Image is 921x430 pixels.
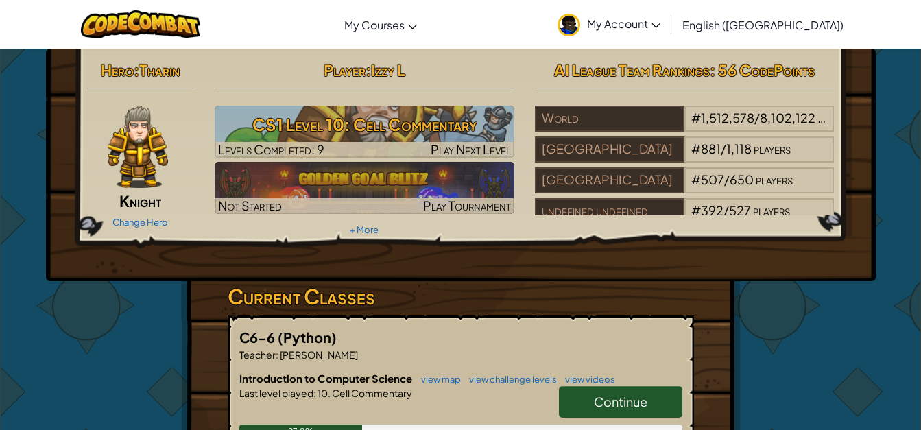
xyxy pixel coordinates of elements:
[228,281,694,312] h3: Current Classes
[558,374,615,385] a: view videos
[726,141,752,156] span: 1,118
[535,150,835,165] a: [GEOGRAPHIC_DATA]#881/1,118players
[344,18,405,32] span: My Courses
[239,387,313,399] span: Last level played
[551,3,667,46] a: My Account
[366,60,371,80] span: :
[535,198,684,224] div: undefined undefined
[729,202,751,218] span: 527
[723,202,729,218] span: /
[215,162,514,214] a: Not StartedPlay Tournament
[701,141,721,156] span: 881
[691,171,701,187] span: #
[431,141,511,157] span: Play Next Level
[756,171,793,187] span: players
[331,387,412,399] span: Cell Commentary
[462,374,557,385] a: view challenge levels
[215,106,514,158] img: CS1 Level 10: Cell Commentary
[313,387,316,399] span: :
[754,110,760,126] span: /
[278,329,337,346] span: (Python)
[215,109,514,140] h3: CS1 Level 10: Cell Commentary
[218,198,282,213] span: Not Started
[139,60,180,80] span: Tharin
[535,180,835,196] a: [GEOGRAPHIC_DATA]#507/650players
[760,110,815,126] span: 8,102,122
[587,16,660,31] span: My Account
[691,141,701,156] span: #
[81,10,201,38] img: CodeCombat logo
[239,348,276,361] span: Teacher
[554,60,710,80] span: AI League Team Rankings
[691,202,701,218] span: #
[675,6,850,43] a: English ([GEOGRAPHIC_DATA])
[753,202,790,218] span: players
[754,141,791,156] span: players
[414,374,461,385] a: view map
[239,372,414,385] span: Introduction to Computer Science
[215,106,514,158] a: Play Next Level
[558,14,580,36] img: avatar
[112,217,168,228] a: Change Hero
[724,171,730,187] span: /
[691,110,701,126] span: #
[682,18,844,32] span: English ([GEOGRAPHIC_DATA])
[423,198,511,213] span: Play Tournament
[730,171,754,187] span: 650
[535,211,835,227] a: undefined undefined#392/527players
[535,106,684,132] div: World
[324,60,366,80] span: Player
[134,60,139,80] span: :
[535,119,835,134] a: World#1,512,578/8,102,122players
[594,394,647,409] span: Continue
[218,141,324,157] span: Levels Completed: 9
[108,106,168,188] img: knight-pose.png
[535,136,684,163] div: [GEOGRAPHIC_DATA]
[535,167,684,193] div: [GEOGRAPHIC_DATA]
[710,60,815,80] span: : 56 CodePoints
[278,348,358,361] span: [PERSON_NAME]
[721,141,726,156] span: /
[701,171,724,187] span: 507
[371,60,405,80] span: Izzy L
[316,387,331,399] span: 10.
[701,202,723,218] span: 392
[350,224,379,235] a: + More
[101,60,134,80] span: Hero
[239,329,278,346] span: C6-6
[119,191,161,211] span: Knight
[701,110,754,126] span: 1,512,578
[276,348,278,361] span: :
[337,6,424,43] a: My Courses
[215,162,514,214] img: Golden Goal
